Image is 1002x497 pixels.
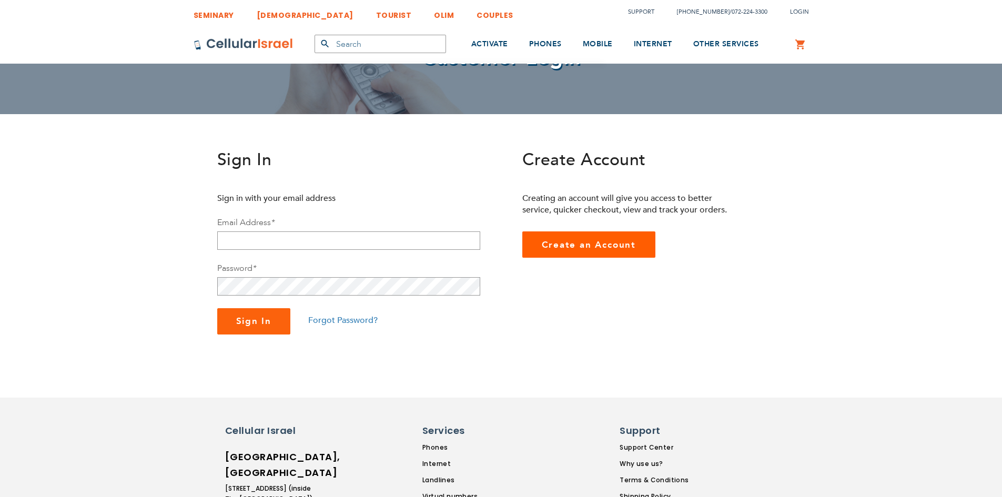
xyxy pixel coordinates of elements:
h6: Cellular Israel [225,424,315,438]
span: Create an Account [542,239,636,251]
button: Sign In [217,308,291,334]
a: Forgot Password? [308,315,378,326]
label: Password [217,262,256,274]
a: PHONES [529,25,562,64]
a: Why use us? [620,459,689,469]
p: Sign in with your email address [217,192,430,204]
a: TOURIST [376,3,412,22]
a: Internet [422,459,518,469]
span: ACTIVATE [471,39,508,49]
a: Phones [422,443,518,452]
a: Create an Account [522,231,656,258]
span: MOBILE [583,39,613,49]
span: Sign In [236,315,272,327]
span: Create Account [522,148,646,171]
a: [DEMOGRAPHIC_DATA] [257,3,353,22]
h6: Support [620,424,682,438]
a: MOBILE [583,25,613,64]
a: ACTIVATE [471,25,508,64]
span: INTERNET [634,39,672,49]
a: COUPLES [477,3,513,22]
label: Email Address [217,217,275,228]
span: PHONES [529,39,562,49]
a: OLIM [434,3,454,22]
h6: Services [422,424,512,438]
a: INTERNET [634,25,672,64]
p: Creating an account will give you access to better service, quicker checkout, view and track your... [522,192,735,216]
a: 072-224-3300 [732,8,767,16]
li: / [666,4,767,19]
a: Support [628,8,654,16]
span: OTHER SERVICES [693,39,759,49]
a: [PHONE_NUMBER] [677,8,730,16]
a: SEMINARY [194,3,234,22]
h6: [GEOGRAPHIC_DATA], [GEOGRAPHIC_DATA] [225,449,315,481]
a: Landlines [422,475,518,485]
a: Support Center [620,443,689,452]
img: Cellular Israel Logo [194,38,293,50]
a: Terms & Conditions [620,475,689,485]
input: Search [315,35,446,53]
a: OTHER SERVICES [693,25,759,64]
span: Sign In [217,148,272,171]
span: Login [790,8,809,16]
input: Email [217,231,480,250]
